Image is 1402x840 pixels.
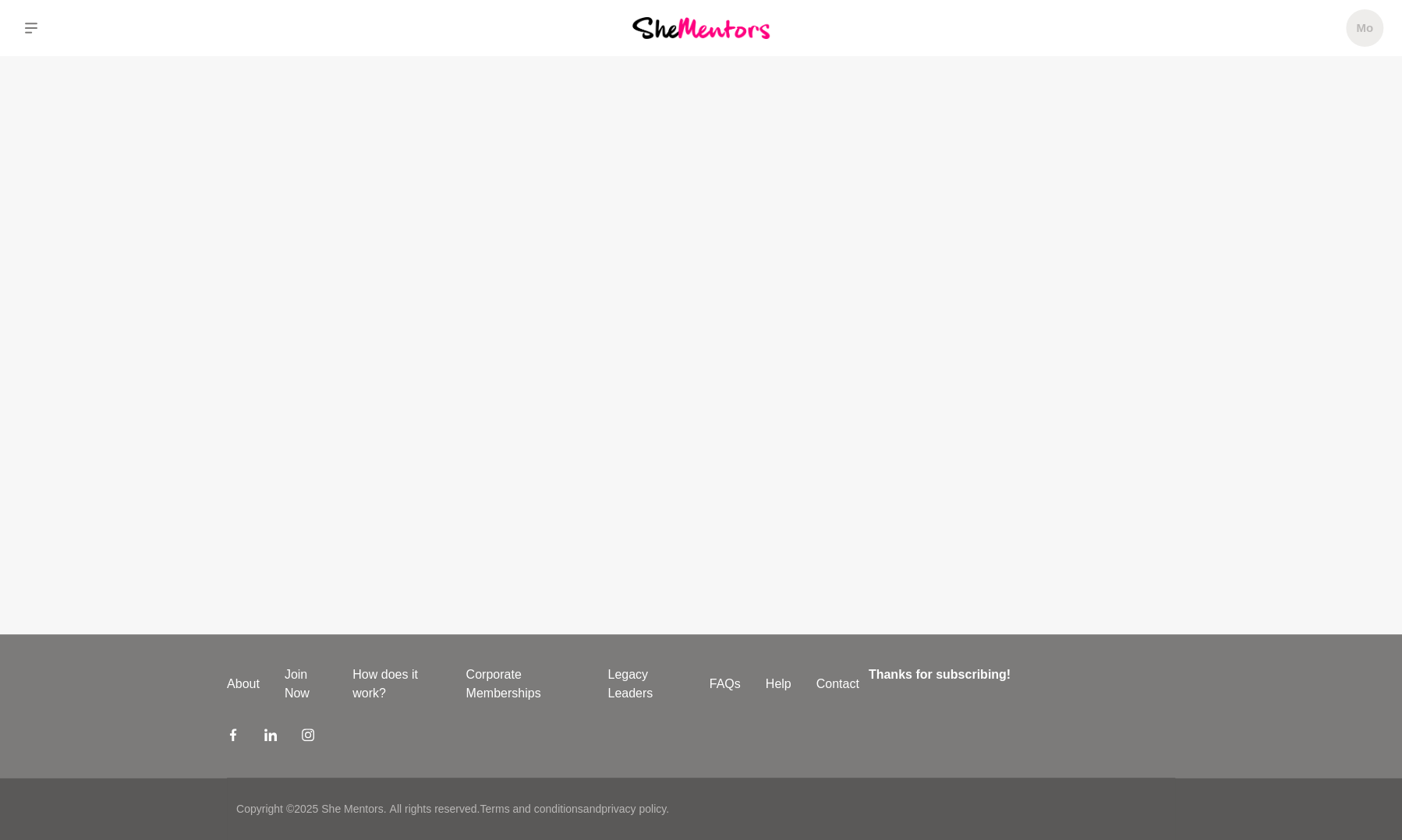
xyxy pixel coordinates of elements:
[632,17,770,38] img: She Mentors Logo
[302,728,314,746] a: Instagram
[1356,21,1373,36] h5: Mo
[453,665,595,703] a: Corporate Memberships
[480,803,582,815] a: Terms and conditions
[272,665,340,703] a: Join Now
[601,803,666,815] a: privacy policy
[264,728,277,746] a: LinkedIn
[389,801,668,817] p: All rights reserved. and .
[869,665,1166,684] h4: Thanks for subscribing!
[595,665,696,703] a: Legacy Leaders
[697,675,753,694] a: FAQs
[804,675,872,694] a: Contact
[236,801,386,817] p: Copyright © 2025 She Mentors .
[340,665,453,703] a: How does it work?
[753,675,804,694] a: Help
[1346,9,1383,47] a: Mo
[214,675,272,694] a: About
[227,728,239,746] a: Facebook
